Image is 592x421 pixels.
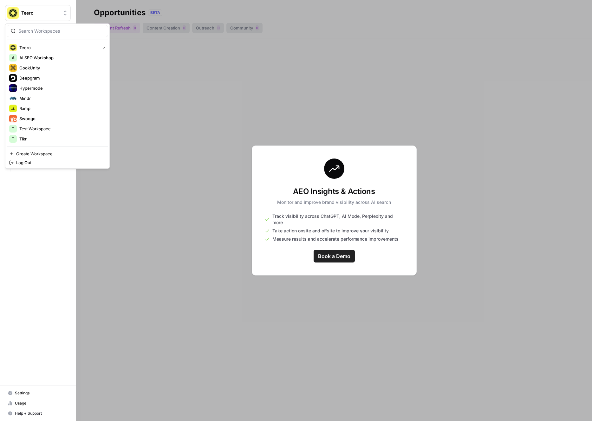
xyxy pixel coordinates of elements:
[12,55,15,61] span: A
[277,199,391,205] p: Monitor and improve brand visibility across AI search
[9,105,17,112] img: Ramp Logo
[15,390,68,396] span: Settings
[16,159,103,166] span: Log Out
[19,115,103,122] span: Swoogo
[5,388,71,398] a: Settings
[5,408,71,418] button: Help + Support
[7,149,108,158] a: Create Workspace
[318,252,350,260] span: Book a Demo
[19,126,103,132] span: Test Workspace
[16,151,103,157] span: Create Workspace
[19,44,97,51] span: Teero
[19,95,103,101] span: Mindr
[12,136,14,142] span: T
[15,411,68,416] span: Help + Support
[272,228,389,234] span: Take action onsite and offsite to improve your visibility
[272,236,399,242] span: Measure results and accelerate performance improvements
[9,115,17,122] img: Swoogo Logo
[19,75,103,81] span: Deepgram
[9,74,17,82] img: Deepgram Logo
[7,158,108,167] a: Log Out
[19,105,103,112] span: Ramp
[15,400,68,406] span: Usage
[7,7,19,19] img: Teero Logo
[314,250,355,262] a: Book a Demo
[19,65,103,71] span: CookUnity
[19,136,103,142] span: Tikr
[5,5,71,21] button: Workspace: Teero
[19,55,103,61] span: AI SEO Workshop
[5,23,110,169] div: Workspace: Teero
[9,44,17,51] img: Teero Logo
[9,84,17,92] img: Hypermode Logo
[9,64,17,72] img: CookUnity Logo
[9,94,17,102] img: Mindr Logo
[12,126,14,132] span: T
[21,10,60,16] span: Teero
[5,398,71,408] a: Usage
[19,85,103,91] span: Hypermode
[277,186,391,197] h3: AEO Insights & Actions
[18,28,104,34] input: Search Workspaces
[272,213,404,226] span: Track visibility across ChatGPT, AI Mode, Perplexity and more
